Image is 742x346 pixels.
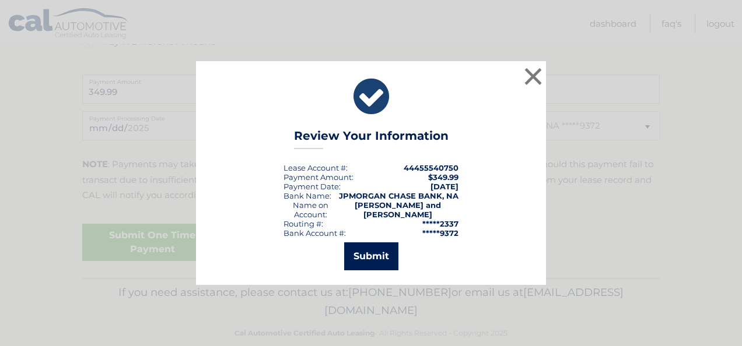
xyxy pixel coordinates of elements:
div: Bank Account #: [283,228,346,238]
div: Payment Amount: [283,172,353,182]
div: Bank Name: [283,191,331,200]
div: Name on Account: [283,200,338,219]
div: : [283,182,341,191]
div: Lease Account #: [283,163,348,172]
strong: JPMORGAN CHASE BANK, NA [339,191,459,200]
button: Submit [344,242,398,270]
span: $349.99 [428,172,459,182]
strong: [PERSON_NAME] and [PERSON_NAME] [355,200,441,219]
button: × [521,65,545,88]
div: Routing #: [283,219,323,228]
strong: 44455540750 [404,163,459,172]
span: Payment Date [283,182,339,191]
span: [DATE] [430,182,459,191]
h3: Review Your Information [294,129,449,149]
